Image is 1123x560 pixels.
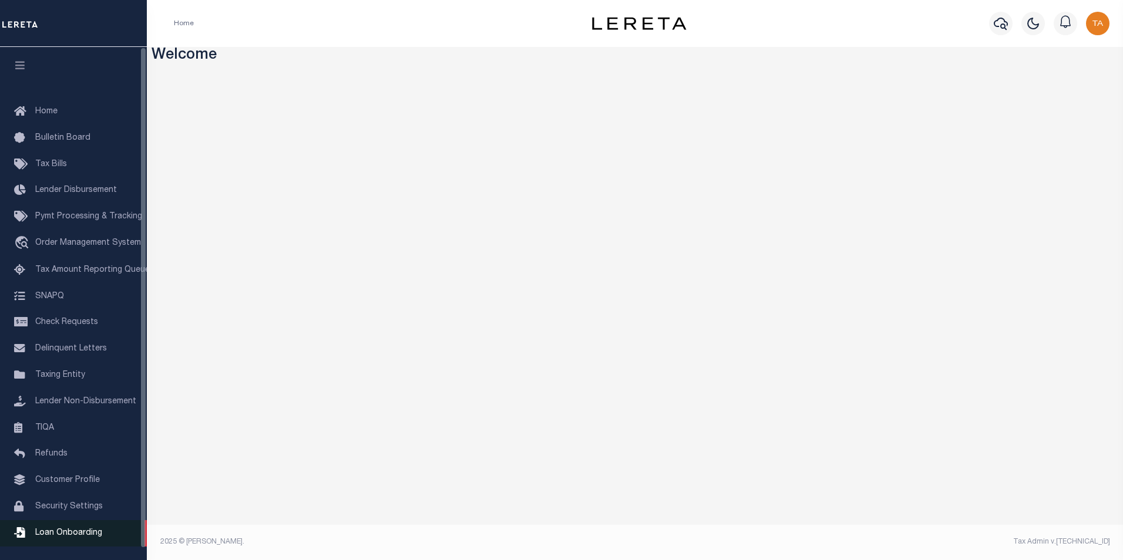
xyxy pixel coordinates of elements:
span: Refunds [35,450,68,458]
img: svg+xml;base64,PHN2ZyB4bWxucz0iaHR0cDovL3d3dy53My5vcmcvMjAwMC9zdmciIHBvaW50ZXItZXZlbnRzPSJub25lIi... [1086,12,1109,35]
span: Taxing Entity [35,371,85,379]
span: Security Settings [35,502,103,511]
span: Pymt Processing & Tracking [35,212,142,221]
h3: Welcome [152,47,1119,65]
div: Tax Admin v.[TECHNICAL_ID] [644,537,1110,547]
div: 2025 © [PERSON_NAME]. [152,537,636,547]
span: Lender Disbursement [35,186,117,194]
li: Home [174,18,194,29]
span: Tax Bills [35,160,67,168]
span: Lender Non-Disbursement [35,397,136,406]
span: Bulletin Board [35,134,90,142]
img: logo-dark.svg [592,17,686,30]
span: Delinquent Letters [35,345,107,353]
span: Check Requests [35,318,98,326]
span: SNAPQ [35,292,64,300]
span: Loan Onboarding [35,529,102,537]
span: Customer Profile [35,476,100,484]
span: TIQA [35,423,54,431]
i: travel_explore [14,236,33,251]
span: Tax Amount Reporting Queue [35,266,150,274]
span: Home [35,107,58,116]
span: Order Management System [35,239,141,247]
